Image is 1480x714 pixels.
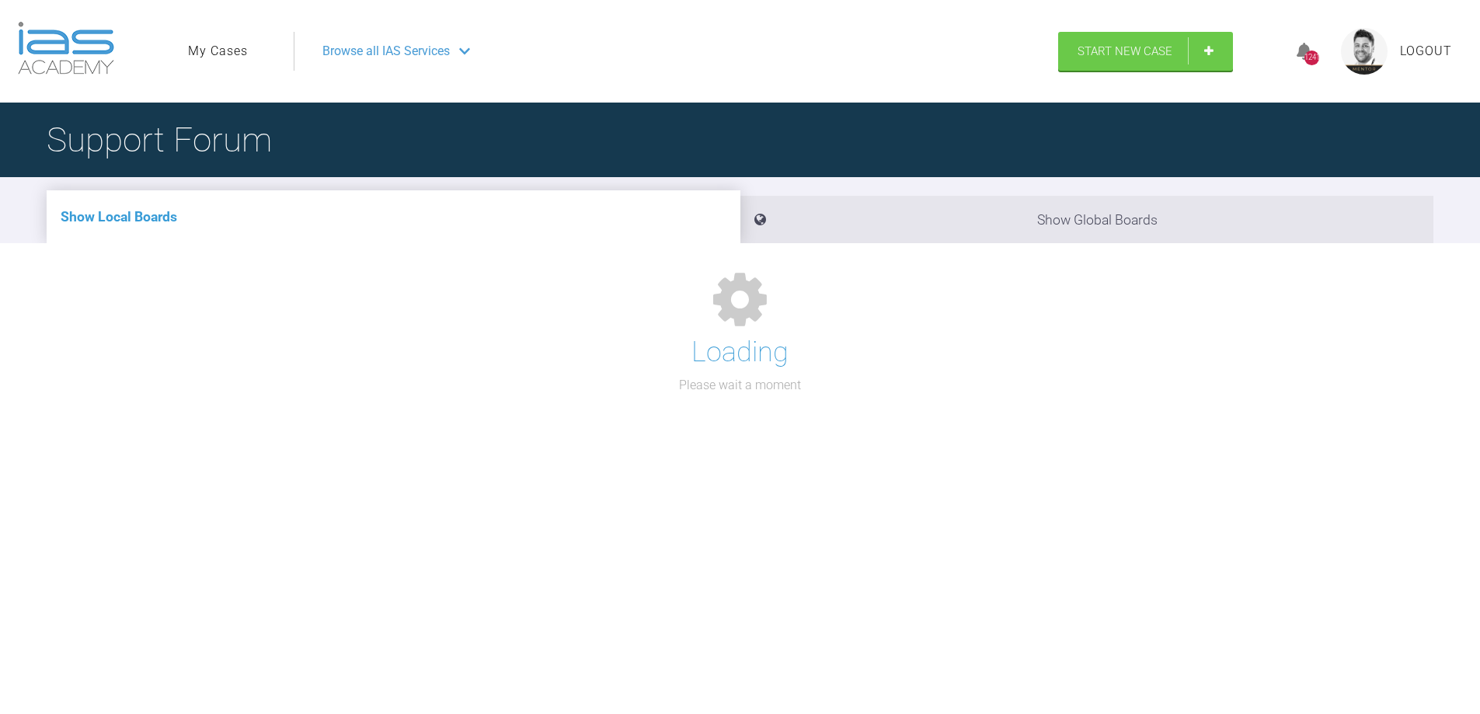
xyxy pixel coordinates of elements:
[1341,28,1388,75] img: profile.png
[322,41,450,61] span: Browse all IAS Services
[188,41,248,61] a: My Cases
[740,196,1434,243] li: Show Global Boards
[679,375,801,395] p: Please wait a moment
[47,190,740,243] li: Show Local Boards
[18,22,114,75] img: logo-light.3e3ef733.png
[1400,41,1452,61] a: Logout
[691,330,789,375] h1: Loading
[1058,32,1233,71] a: Start New Case
[47,113,272,167] h1: Support Forum
[1304,51,1319,65] div: 1241
[1078,44,1172,58] span: Start New Case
